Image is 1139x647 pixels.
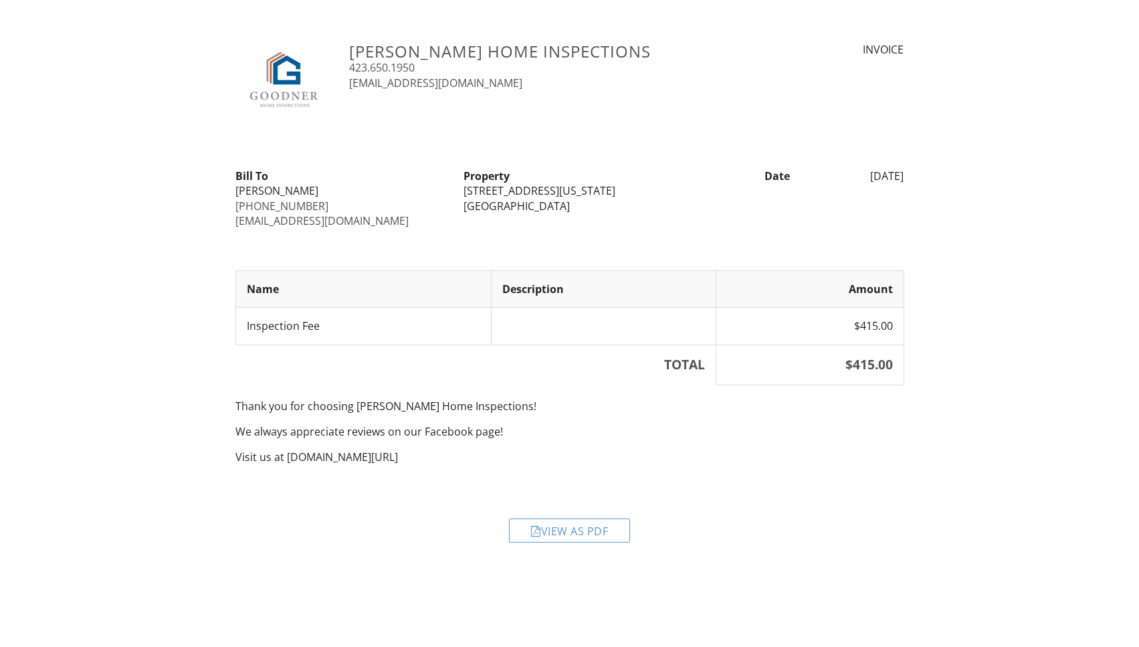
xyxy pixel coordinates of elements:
p: Visit us at [DOMAIN_NAME][URL] [235,450,904,464]
th: $415.00 [716,345,904,385]
p: Thank you for choosing [PERSON_NAME] Home Inspections! [235,399,904,413]
div: [DATE] [798,169,912,183]
img: 8736D128-4086-4407-A982-D8257AD13130.jpeg [235,42,334,123]
strong: Bill To [235,169,268,183]
div: View as PDF [509,519,630,543]
th: Amount [716,270,904,307]
div: INVOICE [748,42,904,57]
th: TOTAL [235,345,716,385]
p: We always appreciate reviews on our Facebook page! [235,424,904,439]
a: 423.650.1950 [349,60,415,75]
th: Name [235,270,491,307]
div: [PERSON_NAME] [235,183,447,198]
div: [GEOGRAPHIC_DATA] [463,199,676,213]
td: $415.00 [716,308,904,345]
strong: Property [463,169,510,183]
a: [EMAIL_ADDRESS][DOMAIN_NAME] [349,76,522,90]
a: View as PDF [509,527,630,542]
a: [PHONE_NUMBER] [235,199,328,213]
a: [EMAIL_ADDRESS][DOMAIN_NAME] [235,213,409,228]
th: Description [491,270,716,307]
h3: [PERSON_NAME] Home Inspections [349,42,732,60]
div: [STREET_ADDRESS][US_STATE] [463,183,676,198]
div: Date [684,169,798,183]
td: Inspection Fee [235,308,491,345]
